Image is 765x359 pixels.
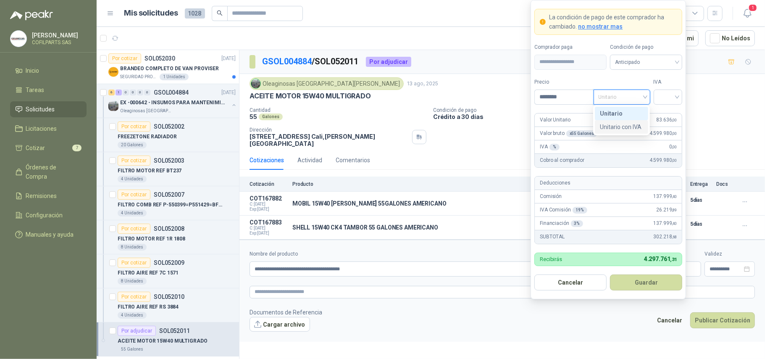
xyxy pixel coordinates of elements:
[690,312,755,328] button: Publicar Cotización
[672,131,677,136] span: ,00
[540,256,562,262] p: Recibirás
[97,254,239,288] a: Por cotizarSOL052009FILTRO AIRE REF 7C 15718 Unidades
[221,89,236,97] p: [DATE]
[250,195,287,202] p: COT167882
[669,143,677,151] span: 0
[160,74,189,80] div: 1 Unidades
[120,99,225,107] p: EX -000642 - INSUMOS PARA MANTENIMIENTO PREVENTIVO
[292,181,604,187] p: Producto
[250,219,287,226] p: COT167883
[159,328,190,334] p: SOL052011
[690,195,711,205] p: 5 días
[672,194,677,199] span: ,40
[97,220,239,254] a: Por cotizarSOL052008FILTRO MOTOR REF 1R 18088 Unidades
[123,90,129,95] div: 0
[292,200,447,207] p: MOBIL 15W40 [PERSON_NAME] 55GALONES AMERICANO
[573,207,588,214] div: 19 %
[250,226,287,231] span: C: [DATE]
[672,235,677,239] span: ,68
[540,179,570,187] p: Deducciones
[259,114,283,120] div: Galones
[118,190,150,200] div: Por cotizar
[145,55,175,61] p: SOL052030
[540,116,570,124] p: Valor Unitario
[97,152,239,186] a: Por cotizarSOL052003FILTRO MOTOR REF BT2374 Unidades
[144,90,150,95] div: 0
[108,87,237,114] a: 6 1 0 0 0 0 GSOL004884[DATE] Company LogoEX -000642 - INSUMOS PARA MANTENIMIENTO PREVENTIVOOleagi...
[690,181,711,187] p: Entrega
[118,244,147,251] div: 8 Unidades
[250,92,371,100] p: ACEITE MOTOR 15W40 MULTIGRADO
[118,133,177,141] p: FREEZETONE RADIADOR
[118,269,179,277] p: FILTRO AIRE REF 7C 1571
[120,74,158,80] p: SEGURIDAD PROVISER LTDA
[154,158,184,164] p: SOL052003
[26,105,55,114] span: Solicitudes
[154,260,184,266] p: SOL052009
[118,210,147,216] div: 4 Unidades
[118,337,208,345] p: ACEITE MOTOR 15W40 MULTIGRADO
[670,257,677,262] span: ,31
[10,121,87,137] a: Licitaciones
[250,207,287,212] span: Exp: [DATE]
[251,79,260,88] img: Company Logo
[600,122,643,132] div: Unitario con IVA
[118,312,147,319] div: 4 Unidades
[748,4,757,12] span: 1
[549,144,560,150] div: %
[137,90,143,95] div: 0
[130,90,136,95] div: 0
[26,124,57,133] span: Licitaciones
[540,206,587,214] p: IVA Comisión
[571,220,584,227] div: 3 %
[540,193,562,201] p: Comisión
[120,65,219,73] p: BRANDEO COMPLETO DE VAN PROVISER
[26,230,74,239] span: Manuales y ayuda
[644,256,677,262] span: 4.297.761
[657,116,677,124] span: 83.636
[118,258,150,268] div: Por cotizar
[649,129,677,137] span: 4.599.980
[120,108,173,114] p: Oleaginosas [GEOGRAPHIC_DATA][PERSON_NAME]
[297,156,322,165] div: Actividad
[10,140,87,156] a: Cotizar7
[595,107,648,120] div: Unitario
[250,308,322,317] p: Documentos de Referencia
[10,207,87,223] a: Configuración
[672,118,677,122] span: ,00
[10,63,87,79] a: Inicio
[26,163,79,181] span: Órdenes de Compra
[118,303,179,311] p: FILTRO AIRE REF RS 3884
[118,121,150,132] div: Por cotizar
[97,288,239,322] a: Por cotizarSOL052010FILTRO AIRE REF RS 38844 Unidades
[672,145,677,149] span: ,00
[97,186,239,220] a: Por cotizarSOL052007FILTRO COMB REF P-550399=P551429=BF7681D4 Unidades
[654,78,683,86] label: IVA
[154,226,184,232] p: SOL052008
[599,91,645,103] span: Unitario
[615,56,677,69] span: Anticipado
[549,13,677,31] p: La condición de pago de este comprador ha cambiado.
[652,312,687,328] button: Cancelar
[72,145,81,151] span: 7
[108,53,141,63] div: Por cotizar
[118,292,150,302] div: Por cotizar
[705,30,755,46] button: No Leídos
[26,191,57,201] span: Remisiones
[578,23,623,30] span: no mostrar mas
[407,80,438,88] p: 13 ago, 2025
[118,201,222,209] p: FILTRO COMB REF P-550399=P551429=BF7681D
[649,156,677,164] span: 4.599.980
[32,32,84,38] p: [PERSON_NAME]
[221,55,236,63] p: [DATE]
[10,188,87,204] a: Remisiones
[250,156,284,165] div: Cotizaciones
[118,326,156,336] div: Por adjudicar
[26,85,45,95] span: Tareas
[10,101,87,117] a: Solicitudes
[534,78,593,86] label: Precio
[657,206,677,214] span: 26.219
[690,219,711,229] p: 5 días
[154,294,184,300] p: SOL052010
[250,113,257,120] p: 55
